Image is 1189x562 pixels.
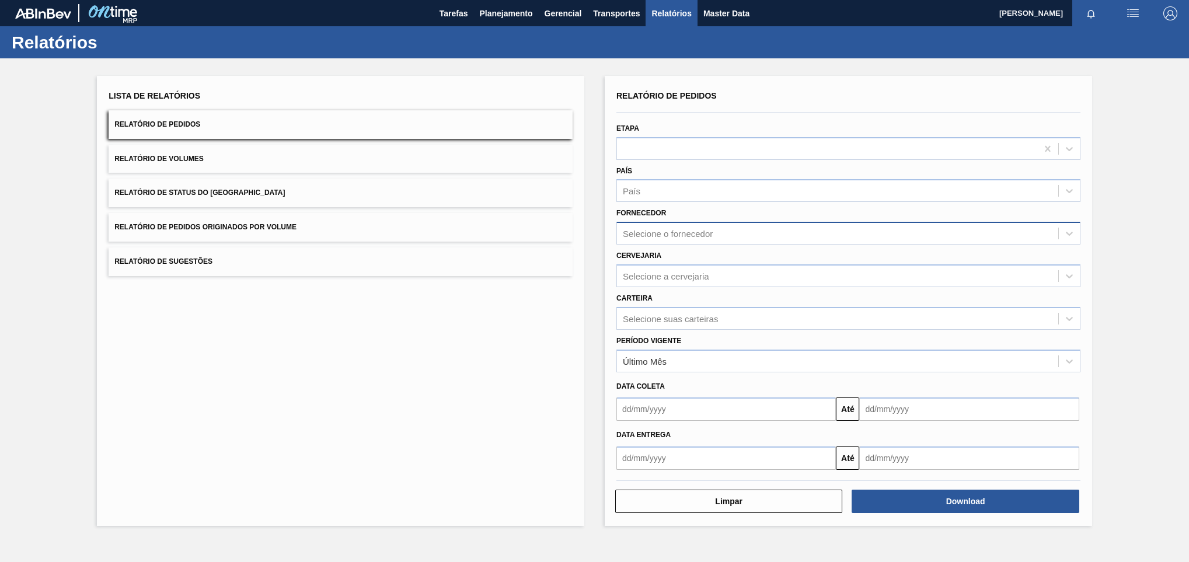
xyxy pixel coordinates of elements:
img: Logout [1163,6,1177,20]
img: userActions [1126,6,1140,20]
span: Relatório de Pedidos [114,120,200,128]
input: dd/mm/yyyy [859,397,1079,421]
label: Fornecedor [616,209,666,217]
input: dd/mm/yyyy [616,397,836,421]
label: País [616,167,632,175]
input: dd/mm/yyyy [859,446,1079,470]
input: dd/mm/yyyy [616,446,836,470]
span: Tarefas [440,6,468,20]
div: Selecione suas carteiras [623,313,718,323]
button: Relatório de Pedidos [109,110,573,139]
div: Último Mês [623,356,667,366]
div: Selecione a cervejaria [623,271,709,281]
label: Etapa [616,124,639,132]
span: Planejamento [479,6,532,20]
button: Relatório de Status do [GEOGRAPHIC_DATA] [109,179,573,207]
span: Relatórios [651,6,691,20]
button: Limpar [615,490,842,513]
label: Período Vigente [616,337,681,345]
button: Relatório de Pedidos Originados por Volume [109,213,573,242]
button: Notificações [1072,5,1110,22]
span: Relatório de Volumes [114,155,203,163]
label: Cervejaria [616,252,661,260]
img: TNhmsLtSVTkK8tSr43FrP2fwEKptu5GPRR3wAAAABJRU5ErkJggg== [15,8,71,19]
button: Relatório de Volumes [109,145,573,173]
span: Relatório de Sugestões [114,257,212,266]
h1: Relatórios [12,36,219,49]
span: Relatório de Pedidos Originados por Volume [114,223,297,231]
span: Data entrega [616,431,671,439]
span: Relatório de Pedidos [616,91,717,100]
span: Transportes [593,6,640,20]
button: Até [836,446,859,470]
label: Carteira [616,294,653,302]
button: Relatório de Sugestões [109,247,573,276]
button: Download [852,490,1079,513]
div: Selecione o fornecedor [623,229,713,239]
span: Relatório de Status do [GEOGRAPHIC_DATA] [114,189,285,197]
span: Lista de Relatórios [109,91,200,100]
button: Até [836,397,859,421]
span: Data coleta [616,382,665,390]
span: Master Data [703,6,749,20]
span: Gerencial [545,6,582,20]
div: País [623,186,640,196]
